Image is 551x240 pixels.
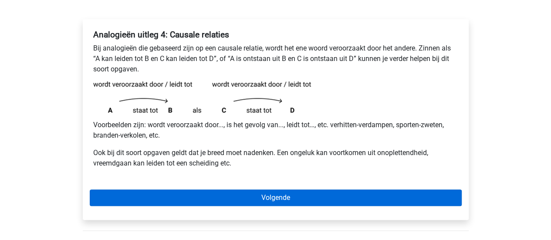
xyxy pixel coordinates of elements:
p: Voorbeelden zijn: wordt veroorzaakt door..., is het gevolg van..., leidt tot…, etc. verhitten-ver... [93,120,458,141]
p: Bij analogieën die gebaseerd zijn op een causale relatie, wordt het ene woord veroorzaakt door he... [93,43,458,74]
img: analogies_pattern4.png [93,81,311,113]
b: Analogieën uitleg 4: Causale relaties [93,30,229,40]
a: Volgende [90,189,462,206]
p: Ook bij dit soort opgaven geldt dat je breed moet nadenken. Een ongeluk kan voortkomen uit onople... [93,148,458,169]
